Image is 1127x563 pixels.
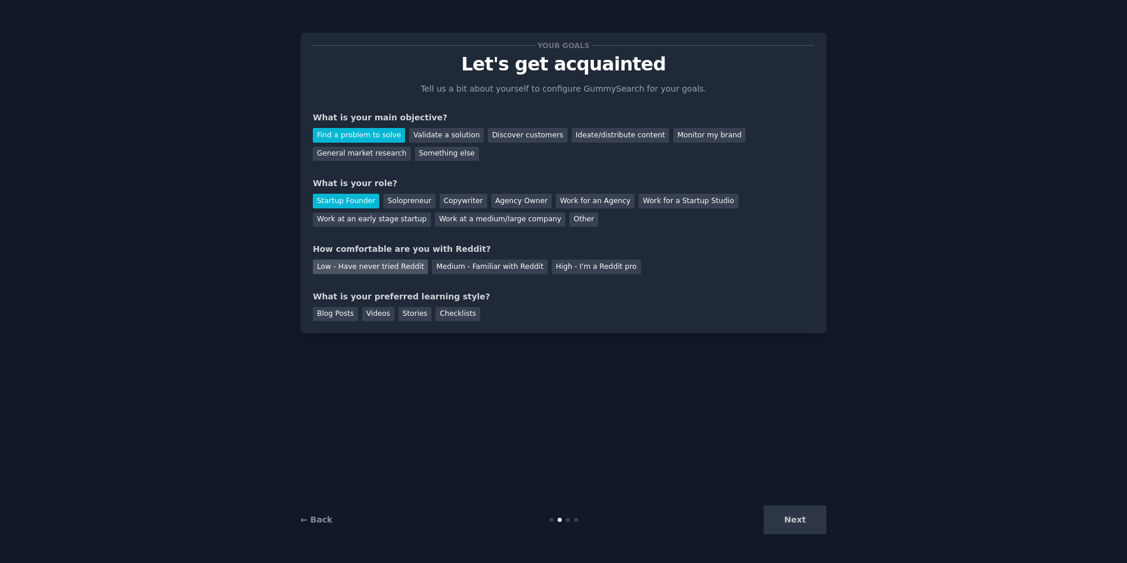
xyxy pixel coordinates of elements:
div: Solopreneur [383,194,435,208]
div: Low - Have never tried Reddit [313,259,428,274]
div: High - I'm a Reddit pro [552,259,641,274]
div: What is your role? [313,177,814,190]
p: Let's get acquainted [313,54,814,75]
div: Stories [399,307,431,322]
div: Blog Posts [313,307,358,322]
span: Your goals [535,39,592,52]
div: Videos [362,307,394,322]
div: Find a problem to solve [313,128,405,143]
div: Work for an Agency [556,194,635,208]
div: Other [569,213,598,227]
div: Ideate/distribute content [572,128,669,143]
div: Work at an early stage startup [313,213,431,227]
a: ← Back [301,515,332,524]
div: How comfortable are you with Reddit? [313,243,814,255]
div: Medium - Familiar with Reddit [432,259,547,274]
div: Work at a medium/large company [435,213,565,227]
div: Copywriter [440,194,487,208]
div: What is your main objective? [313,112,814,124]
div: Monitor my brand [673,128,745,143]
div: Startup Founder [313,194,379,208]
div: Agency Owner [491,194,552,208]
div: Work for a Startup Studio [639,194,738,208]
p: Tell us a bit about yourself to configure GummySearch for your goals. [416,83,711,95]
div: Validate a solution [409,128,484,143]
div: Checklists [436,307,480,322]
div: Something else [415,147,479,161]
div: Discover customers [488,128,567,143]
div: What is your preferred learning style? [313,291,814,303]
div: General market research [313,147,411,161]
